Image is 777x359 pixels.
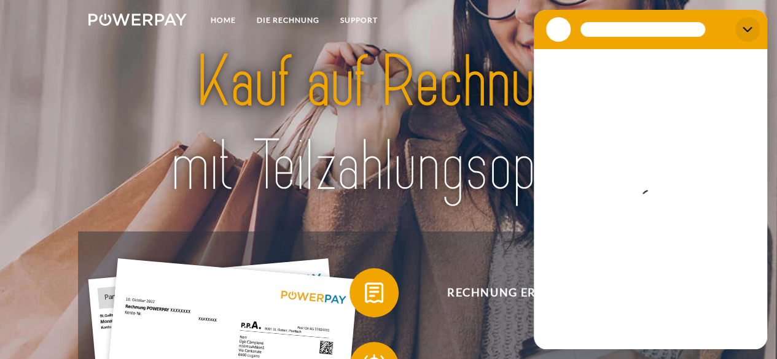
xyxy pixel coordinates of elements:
span: Rechnung erhalten? [367,268,668,317]
iframe: Messaging-Fenster [534,10,767,349]
a: DIE RECHNUNG [246,9,329,31]
img: logo-powerpay-white.svg [88,14,187,26]
a: Home [200,9,246,31]
img: qb_bill.svg [359,277,389,308]
a: agb [626,9,664,31]
img: title-powerpay_de.svg [118,36,660,212]
button: Rechnung erhalten? [349,268,669,317]
a: SUPPORT [329,9,388,31]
